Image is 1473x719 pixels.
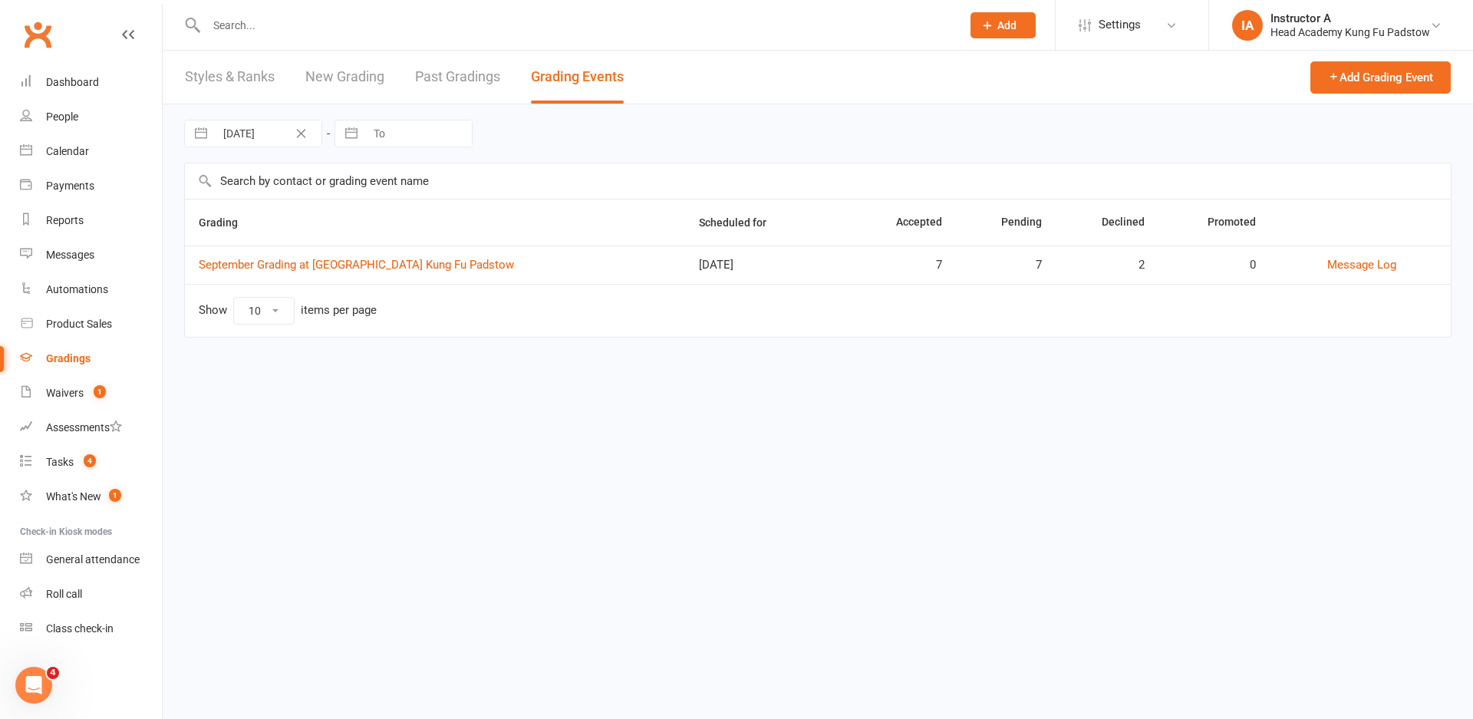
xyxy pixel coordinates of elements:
a: Past Gradings [415,51,500,104]
a: Class kiosk mode [20,612,162,646]
div: 7 [970,259,1042,272]
div: Payments [46,180,94,192]
a: New Grading [305,51,384,104]
button: Clear Date [288,124,315,143]
div: Reports [46,214,84,226]
a: Dashboard [20,65,162,100]
div: Head Academy Kung Fu Padstow [1270,25,1430,39]
div: Show [199,297,377,325]
a: Message Log [1327,258,1396,272]
input: Search... [202,15,951,36]
a: General attendance kiosk mode [20,543,162,577]
a: Roll call [20,577,162,612]
div: Class check-in [46,622,114,635]
span: Add [997,19,1017,31]
div: 2 [1069,259,1145,272]
th: Declined [1056,200,1158,246]
span: 1 [109,489,121,502]
span: 4 [84,454,96,467]
th: Accepted [849,200,956,246]
a: Gradings [20,341,162,376]
span: 4 [47,667,59,679]
div: Assessments [46,421,122,434]
div: Calendar [46,145,89,157]
input: From [215,120,321,147]
div: items per page [301,304,377,317]
span: Grading [199,216,255,229]
a: What's New1 [20,480,162,514]
div: Product Sales [46,318,112,330]
span: Scheduled for [699,216,783,229]
a: People [20,100,162,134]
a: Waivers 1 [20,376,162,411]
span: Settings [1099,8,1141,42]
div: General attendance [46,553,140,566]
a: Messages [20,238,162,272]
th: Promoted [1158,200,1269,246]
a: Styles & Ranks [185,51,275,104]
div: Waivers [46,387,84,399]
a: Clubworx [18,15,57,54]
div: [DATE] [699,259,835,272]
div: Automations [46,283,108,295]
div: Gradings [46,352,91,364]
div: 7 [862,259,942,272]
a: Automations [20,272,162,307]
input: To [365,120,472,147]
a: Payments [20,169,162,203]
a: Tasks 4 [20,445,162,480]
div: Messages [46,249,94,261]
a: Product Sales [20,307,162,341]
button: Scheduled for [699,213,783,232]
div: What's New [46,490,101,503]
a: Assessments [20,411,162,445]
span: 1 [94,385,106,398]
div: People [46,110,78,123]
iframe: Intercom live chat [15,667,52,704]
a: Grading Events [531,51,624,104]
a: Calendar [20,134,162,169]
div: Dashboard [46,76,99,88]
div: Instructor A [1270,12,1430,25]
a: Reports [20,203,162,238]
div: 0 [1172,259,1255,272]
button: Add [970,12,1036,38]
a: September Grading at [GEOGRAPHIC_DATA] Kung Fu Padstow [199,258,514,272]
div: Tasks [46,456,74,468]
button: Add Grading Event [1310,61,1451,94]
input: Search by contact or grading event name [185,163,1451,199]
div: Roll call [46,588,82,600]
div: IA [1232,10,1263,41]
button: Grading [199,213,255,232]
th: Pending [956,200,1056,246]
